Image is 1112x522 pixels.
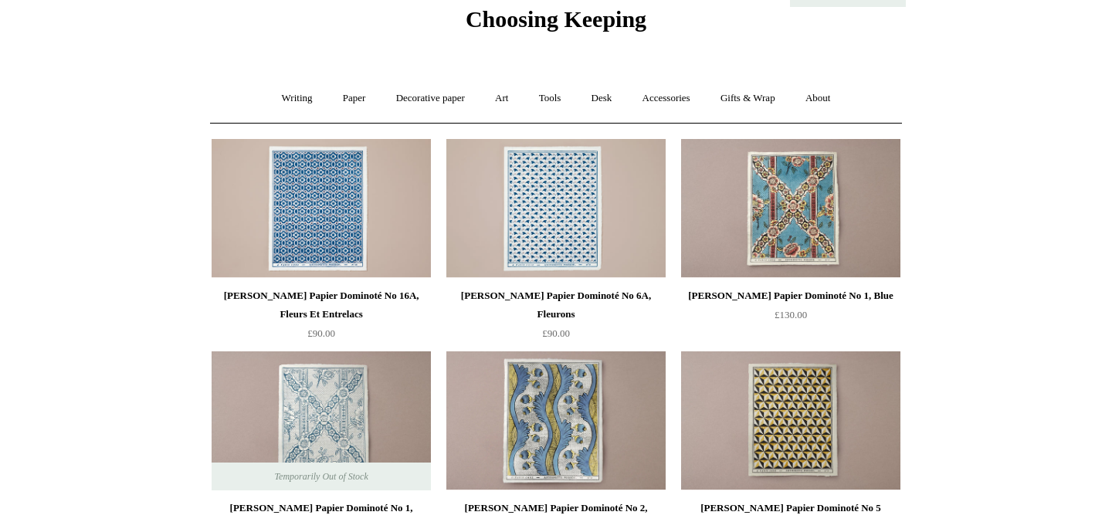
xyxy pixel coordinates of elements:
a: Choosing Keeping [466,19,646,29]
a: Decorative paper [382,78,479,119]
a: Desk [578,78,626,119]
a: Antoinette Poisson Papier Dominoté No 1, Blue Antoinette Poisson Papier Dominoté No 1, Blue [681,139,900,278]
span: £90.00 [307,327,335,339]
a: Antoinette Poisson Papier Dominoté No 2, Acorns Antoinette Poisson Papier Dominoté No 2, Acorns [446,351,666,490]
span: £130.00 [775,309,807,320]
img: Antoinette Poisson Papier Dominoté No 1, Indigo [212,351,431,490]
a: Writing [268,78,327,119]
span: Temporarily Out of Stock [259,463,383,490]
a: Antoinette Poisson Papier Dominoté No 16A, Fleurs Et Entrelacs Antoinette Poisson Papier Dominoté... [212,139,431,278]
a: Antoinette Poisson Papier Dominoté No 5 Antoinette Poisson Papier Dominoté No 5 [681,351,900,490]
img: Antoinette Poisson Papier Dominoté No 6A, Fleurons [446,139,666,278]
a: Gifts & Wrap [707,78,789,119]
span: £90.00 [542,327,570,339]
div: [PERSON_NAME] Papier Dominoté No 6A, Fleurons [450,286,662,324]
a: Accessories [629,78,704,119]
a: Paper [329,78,380,119]
a: Tools [525,78,575,119]
a: [PERSON_NAME] Papier Dominoté No 1, Blue £130.00 [681,286,900,350]
img: Antoinette Poisson Papier Dominoté No 1, Blue [681,139,900,278]
div: [PERSON_NAME] Papier Dominoté No 1, Blue [685,286,897,305]
a: About [792,78,845,119]
div: [PERSON_NAME] Papier Dominoté No 5 [685,499,897,517]
a: Antoinette Poisson Papier Dominoté No 1, Indigo Antoinette Poisson Papier Dominoté No 1, Indigo T... [212,351,431,490]
div: [PERSON_NAME] Papier Dominoté No 16A, Fleurs Et Entrelacs [215,286,427,324]
a: Art [481,78,522,119]
span: Choosing Keeping [466,6,646,32]
a: Antoinette Poisson Papier Dominoté No 6A, Fleurons Antoinette Poisson Papier Dominoté No 6A, Fleu... [446,139,666,278]
img: Antoinette Poisson Papier Dominoté No 5 [681,351,900,490]
img: Antoinette Poisson Papier Dominoté No 2, Acorns [446,351,666,490]
a: [PERSON_NAME] Papier Dominoté No 16A, Fleurs Et Entrelacs £90.00 [212,286,431,350]
a: [PERSON_NAME] Papier Dominoté No 6A, Fleurons £90.00 [446,286,666,350]
img: Antoinette Poisson Papier Dominoté No 16A, Fleurs Et Entrelacs [212,139,431,278]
